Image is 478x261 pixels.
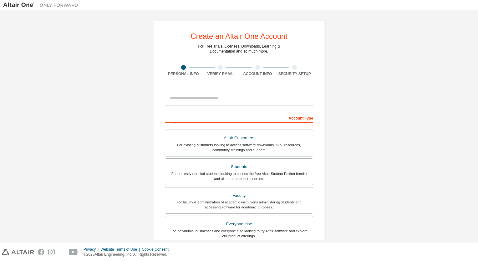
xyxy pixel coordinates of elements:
div: For existing customers looking to access software downloads, HPC resources, community, trainings ... [169,142,309,152]
div: Account Type [165,113,313,123]
div: For currently enrolled students looking to access the free Altair Student Edition bundle and all ... [169,171,309,181]
div: Security Setup [276,71,313,76]
p: © 2025 Altair Engineering, Inc. All Rights Reserved. [84,252,172,257]
div: Faculty [169,191,309,200]
img: altair_logo.svg [2,249,34,255]
div: For faculty & administrators of academic institutions administering students and accessing softwa... [169,200,309,210]
div: Create an Altair One Account [191,33,287,40]
div: Personal Info [165,71,202,76]
div: Privacy [84,247,100,252]
img: youtube.svg [69,249,78,255]
div: Everyone else [169,220,309,228]
div: Students [169,162,309,171]
div: For individuals, businesses and everyone else looking to try Altair software and explore our prod... [169,228,309,238]
div: Cookie Consent [142,247,172,252]
img: Altair One [3,2,81,8]
img: facebook.svg [38,249,44,255]
div: For Free Trials, Licenses, Downloads, Learning & Documentation and so much more. [198,44,280,54]
div: Verify Email [202,71,239,76]
div: Account Info [239,71,276,76]
img: instagram.svg [48,249,55,255]
div: Website Terms of Use [100,247,142,252]
div: Altair Customers [169,134,309,142]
